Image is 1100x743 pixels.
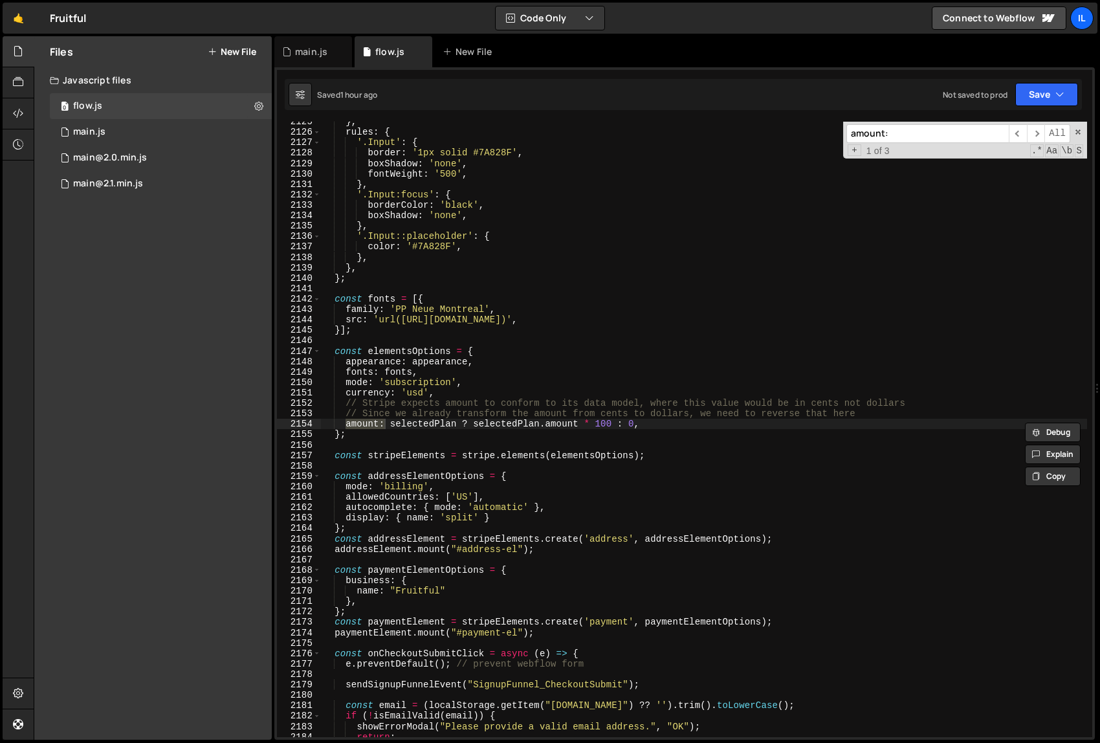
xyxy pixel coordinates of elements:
[295,45,327,58] div: main.js
[50,45,73,59] h2: Files
[277,513,321,523] div: 2163
[1025,423,1081,442] button: Debug
[277,148,321,158] div: 2128
[861,146,895,156] span: 1 of 3
[1070,6,1094,30] a: Il
[3,3,34,34] a: 🤙
[277,492,321,502] div: 2161
[277,190,321,200] div: 2132
[277,398,321,408] div: 2152
[277,159,321,169] div: 2129
[34,67,272,93] div: Javascript files
[277,732,321,742] div: 2184
[277,544,321,555] div: 2166
[73,100,102,112] div: flow.js
[317,89,377,100] div: Saved
[50,119,272,145] div: 12077/28919.js
[277,315,321,325] div: 2144
[932,6,1066,30] a: Connect to Webflow
[277,575,321,586] div: 2169
[1044,124,1070,143] span: Alt-Enter
[277,669,321,680] div: 2178
[277,210,321,221] div: 2134
[277,325,321,335] div: 2145
[277,638,321,649] div: 2175
[208,47,256,57] button: New File
[277,555,321,565] div: 2167
[277,263,321,273] div: 2139
[277,628,321,638] div: 2174
[277,273,321,283] div: 2140
[496,6,604,30] button: Code Only
[277,408,321,419] div: 2153
[277,335,321,346] div: 2146
[277,700,321,711] div: 2181
[277,680,321,690] div: 2179
[277,450,321,461] div: 2157
[277,461,321,471] div: 2158
[277,304,321,315] div: 2143
[277,357,321,367] div: 2148
[277,200,321,210] div: 2133
[277,241,321,252] div: 2137
[1060,144,1073,157] span: Whole Word Search
[277,283,321,294] div: 2141
[277,596,321,606] div: 2171
[277,377,321,388] div: 2150
[1025,467,1081,486] button: Copy
[277,586,321,596] div: 2170
[848,144,861,156] span: Toggle Replace mode
[277,440,321,450] div: 2156
[277,294,321,304] div: 2142
[277,523,321,533] div: 2164
[277,252,321,263] div: 2138
[50,145,272,171] div: 12077/30059.js
[277,221,321,231] div: 2135
[846,124,1009,143] input: Search for
[277,649,321,659] div: 2176
[1025,445,1081,464] button: Explain
[277,346,321,357] div: 2147
[375,45,404,58] div: flow.js
[277,429,321,439] div: 2155
[277,367,321,377] div: 2149
[1027,124,1045,143] span: ​
[1075,144,1083,157] span: Search In Selection
[943,89,1007,100] div: Not saved to prod
[277,169,321,179] div: 2130
[50,93,272,119] div: 12077/32195.js
[277,722,321,732] div: 2183
[443,45,497,58] div: New File
[73,178,143,190] div: main@2.1.min.js
[340,89,378,100] div: 1 hour ago
[73,126,105,138] div: main.js
[50,171,272,197] div: 12077/31244.js
[1045,144,1059,157] span: CaseSensitive Search
[277,388,321,398] div: 2151
[277,502,321,513] div: 2162
[277,617,321,627] div: 2173
[277,606,321,617] div: 2172
[277,659,321,669] div: 2177
[277,116,321,127] div: 2125
[1009,124,1027,143] span: ​
[277,419,321,429] div: 2154
[277,534,321,544] div: 2165
[1015,83,1078,106] button: Save
[277,127,321,137] div: 2126
[61,102,69,113] span: 0
[277,231,321,241] div: 2136
[277,471,321,482] div: 2159
[277,137,321,148] div: 2127
[1030,144,1044,157] span: RegExp Search
[277,711,321,721] div: 2182
[73,152,147,164] div: main@2.0.min.js
[50,10,86,26] div: Fruitful
[277,179,321,190] div: 2131
[277,565,321,575] div: 2168
[277,690,321,700] div: 2180
[277,482,321,492] div: 2160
